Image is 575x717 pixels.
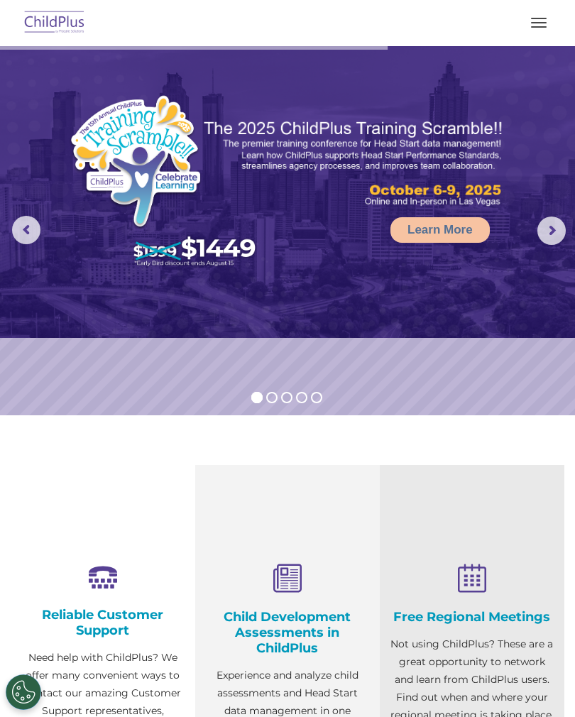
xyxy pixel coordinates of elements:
h4: Reliable Customer Support [21,607,185,638]
img: ChildPlus by Procare Solutions [21,6,88,40]
iframe: Chat Widget [336,564,575,717]
button: Cookies Settings [6,674,41,710]
a: Learn More [390,217,490,243]
h4: Child Development Assessments in ChildPlus [206,609,369,656]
